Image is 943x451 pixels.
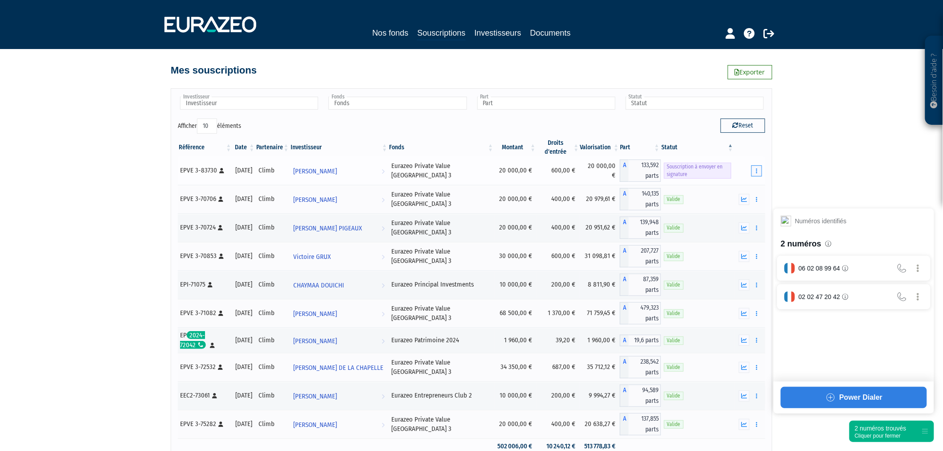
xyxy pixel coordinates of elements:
[495,185,537,213] td: 20 000,00 €
[382,163,385,180] i: Voir l'investisseur
[294,192,337,208] span: [PERSON_NAME]
[392,304,492,323] div: Eurazeo Private Value [GEOGRAPHIC_DATA] 3
[236,223,253,232] div: [DATE]
[620,302,660,324] div: A - Eurazeo Private Value Europe 3
[178,119,241,134] label: Afficher éléments
[721,119,765,133] button: Reset
[294,333,337,349] span: [PERSON_NAME]
[219,168,224,173] i: [Français] Personne physique
[236,336,253,345] div: [DATE]
[580,185,620,213] td: 20 979,61 €
[728,65,772,79] a: Exporter
[236,362,253,372] div: [DATE]
[620,335,660,346] div: A - Eurazeo Patrimoine 2024
[208,282,213,287] i: [Français] Personne physique
[382,249,385,265] i: Voir l'investisseur
[620,413,629,435] span: A
[664,281,684,289] span: Valide
[218,225,223,230] i: [Français] Personne physique
[218,422,223,427] i: [Français] Personne physique
[629,335,660,346] span: 19,6 parts
[537,156,580,185] td: 600,00 €
[382,306,385,322] i: Voir l'investisseur
[219,254,224,259] i: [Français] Personne physique
[629,413,660,435] span: 137,855 parts
[620,160,660,182] div: A - Eurazeo Private Value Europe 3
[629,385,660,407] span: 94,589 parts
[620,245,660,267] div: A - Eurazeo Private Value Europe 3
[620,356,629,378] span: A
[537,410,580,439] td: 400,00 €
[620,217,629,239] span: A
[620,217,660,239] div: A - Eurazeo Private Value Europe 3
[537,381,580,410] td: 200,00 €
[495,156,537,185] td: 20 000,00 €
[382,333,385,349] i: Voir l'investisseur
[620,274,629,296] span: A
[664,224,684,232] span: Valide
[620,188,660,210] div: A - Eurazeo Private Value Europe 3
[580,139,620,156] th: Valorisation: activer pour trier la colonne par ordre croissant
[475,27,521,39] a: Investisseurs
[620,188,629,210] span: A
[629,188,660,210] span: 140,135 parts
[236,194,253,204] div: [DATE]
[664,336,684,345] span: Valide
[495,242,537,271] td: 30 000,00 €
[178,139,233,156] th: Référence : activer pour trier la colonne par ordre croissant
[290,139,389,156] th: Investisseur: activer pour trier la colonne par ordre croissant
[620,274,660,296] div: A - Eurazeo Principal Investments
[629,302,660,324] span: 479,323 parts
[180,166,230,175] div: EPVE 3-83730
[629,245,660,267] span: 207,727 parts
[382,417,385,433] i: Voir l'investisseur
[620,335,629,346] span: A
[495,213,537,242] td: 20 000,00 €
[294,388,337,405] span: [PERSON_NAME]
[537,139,580,156] th: Droits d'entrée: activer pour trier la colonne par ordre croissant
[495,410,537,439] td: 20 000,00 €
[171,65,257,76] h4: Mes souscriptions
[495,299,537,328] td: 68 500,00 €
[218,311,223,316] i: [Français] Personne physique
[290,276,389,294] a: CHAYMAA DOUICHI
[580,381,620,410] td: 9 994,27 €
[530,27,571,39] a: Documents
[236,308,253,318] div: [DATE]
[392,161,492,180] div: Eurazeo Private Value [GEOGRAPHIC_DATA] 3
[620,385,629,407] span: A
[580,353,620,381] td: 35 712,12 €
[537,299,580,328] td: 1 370,00 €
[164,16,256,33] img: 1732889491-logotype_eurazeo_blanc_rvb.png
[256,271,290,299] td: Climb
[218,365,223,370] i: [Français] Personne physique
[180,308,230,318] div: EPVE 3-71082
[580,156,620,185] td: 20 000,00 €
[290,190,389,208] a: [PERSON_NAME]
[392,358,492,377] div: Eurazeo Private Value [GEOGRAPHIC_DATA] 3
[495,328,537,353] td: 1 960,00 €
[290,332,389,349] a: [PERSON_NAME]
[180,223,230,232] div: EPVE 3-70724
[392,391,492,400] div: Eurazeo Entrepreneurs Club 2
[197,119,217,134] select: Afficheréléments
[495,381,537,410] td: 10 000,00 €
[180,419,230,429] div: EPVE 3-75282
[392,336,492,345] div: Eurazeo Patrimoine 2024
[256,299,290,328] td: Climb
[180,280,230,289] div: EPI-71075
[256,213,290,242] td: Climb
[382,220,385,237] i: Voir l'investisseur
[382,388,385,405] i: Voir l'investisseur
[290,247,389,265] a: Victoire GRUX
[620,356,660,378] div: A - Eurazeo Private Value Europe 3
[620,385,660,407] div: A - Eurazeo Entrepreneurs Club 2
[629,160,660,182] span: 133,592 parts
[382,376,385,393] i: Voir l'investisseur
[372,27,408,39] a: Nos fonds
[580,242,620,271] td: 31 098,81 €
[256,353,290,381] td: Climb
[664,363,684,372] span: Valide
[929,41,939,121] p: Besoin d'aide ?
[664,195,684,204] span: Valide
